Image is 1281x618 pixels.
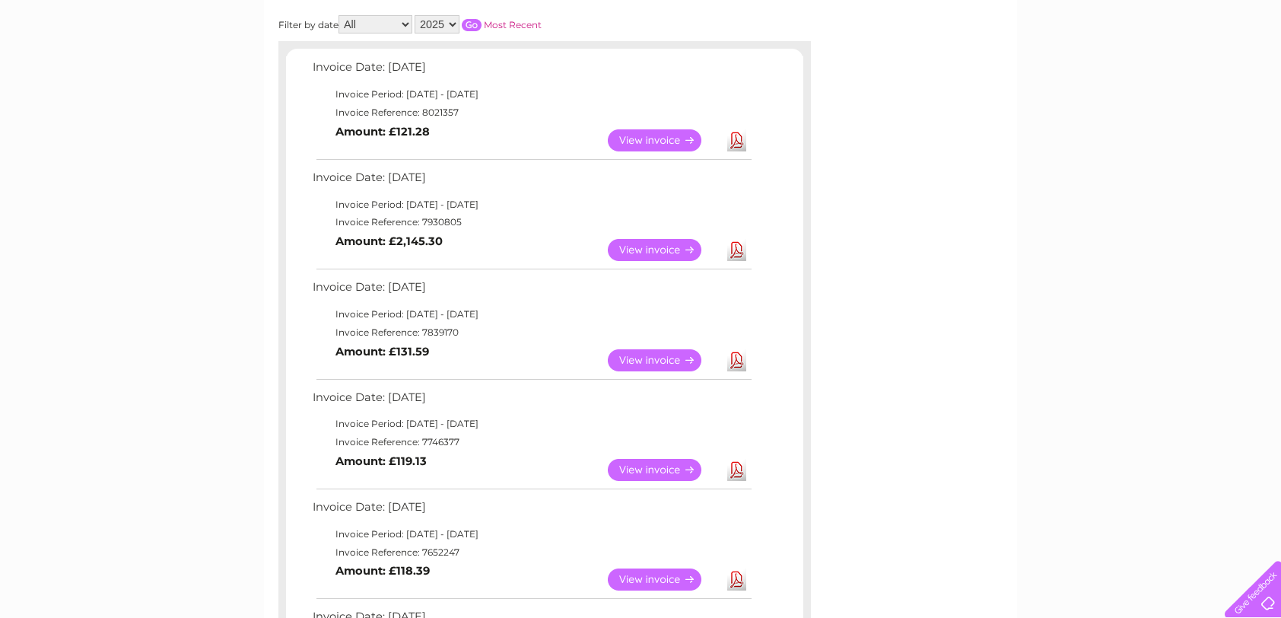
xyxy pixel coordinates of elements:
[309,104,754,122] td: Invoice Reference: 8021357
[278,15,678,33] div: Filter by date
[309,167,754,196] td: Invoice Date: [DATE]
[309,57,754,85] td: Invoice Date: [DATE]
[309,543,754,562] td: Invoice Reference: 7652247
[45,40,122,86] img: logo.png
[309,196,754,214] td: Invoice Period: [DATE] - [DATE]
[309,415,754,433] td: Invoice Period: [DATE] - [DATE]
[335,125,430,139] b: Amount: £121.28
[727,239,746,261] a: Download
[1231,65,1267,76] a: Log out
[727,459,746,481] a: Download
[335,234,443,248] b: Amount: £2,145.30
[1013,65,1042,76] a: Water
[727,349,746,371] a: Download
[309,85,754,104] td: Invoice Period: [DATE] - [DATE]
[309,387,754,416] td: Invoice Date: [DATE]
[335,564,430,578] b: Amount: £118.39
[484,19,542,30] a: Most Recent
[1051,65,1085,76] a: Energy
[608,349,720,371] a: View
[335,345,429,358] b: Amount: £131.59
[309,497,754,525] td: Invoice Date: [DATE]
[608,459,720,481] a: View
[608,239,720,261] a: View
[309,323,754,342] td: Invoice Reference: 7839170
[282,8,1001,74] div: Clear Business is a trading name of Verastar Limited (registered in [GEOGRAPHIC_DATA] No. 3667643...
[727,129,746,151] a: Download
[1149,65,1171,76] a: Blog
[335,454,427,468] b: Amount: £119.13
[727,569,746,591] a: Download
[1094,65,1140,76] a: Telecoms
[608,129,720,151] a: View
[309,277,754,305] td: Invoice Date: [DATE]
[608,569,720,591] a: View
[994,8,1099,27] a: 0333 014 3131
[309,433,754,451] td: Invoice Reference: 7746377
[1180,65,1217,76] a: Contact
[309,525,754,543] td: Invoice Period: [DATE] - [DATE]
[309,213,754,231] td: Invoice Reference: 7930805
[309,305,754,323] td: Invoice Period: [DATE] - [DATE]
